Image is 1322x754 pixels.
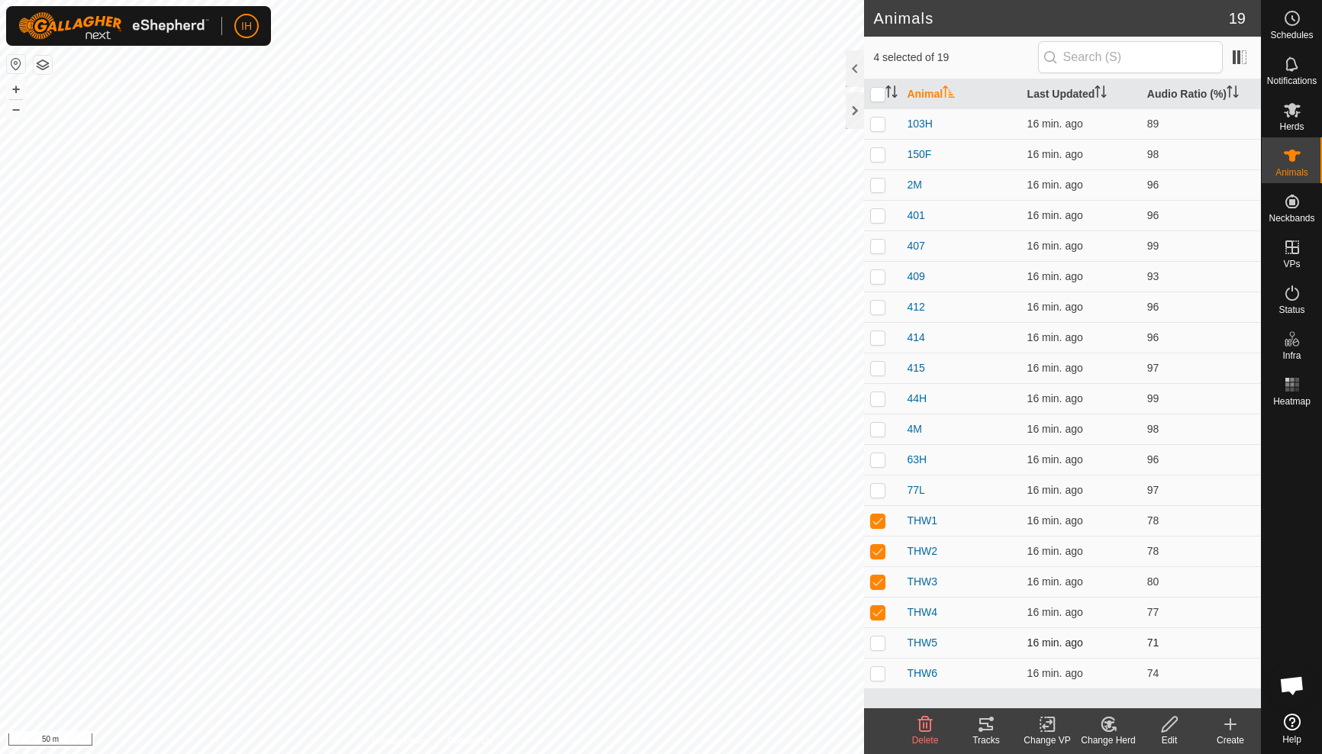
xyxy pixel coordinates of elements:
span: Oct 10, 2025, 8:36 AM [1027,545,1083,557]
div: Edit [1139,733,1200,747]
th: Audio Ratio (%) [1141,79,1261,109]
span: 412 [907,299,924,315]
span: 97 [1147,484,1159,496]
span: Oct 10, 2025, 8:36 AM [1027,331,1083,343]
span: Schedules [1270,31,1313,40]
div: Change Herd [1078,733,1139,747]
span: Oct 10, 2025, 8:36 AM [1027,179,1083,191]
span: Status [1278,305,1304,314]
span: 103H [907,116,932,132]
span: Oct 10, 2025, 8:36 AM [1027,423,1083,435]
span: Herds [1279,122,1304,131]
span: 150F [907,147,931,163]
span: 78 [1147,514,1159,527]
span: 96 [1147,179,1159,191]
span: Oct 10, 2025, 8:36 AM [1027,667,1083,679]
button: + [7,80,25,98]
input: Search (S) [1038,41,1223,73]
span: 98 [1147,423,1159,435]
span: THW4 [907,604,937,620]
img: Gallagher Logo [18,12,209,40]
span: 415 [907,360,924,376]
span: VPs [1283,259,1300,269]
span: THW5 [907,635,937,651]
span: Oct 10, 2025, 8:36 AM [1027,514,1083,527]
span: 97 [1147,362,1159,374]
span: 89 [1147,118,1159,130]
span: Heatmap [1273,397,1311,406]
span: 77L [907,482,924,498]
span: 96 [1147,209,1159,221]
th: Animal [901,79,1021,109]
span: Oct 10, 2025, 8:36 AM [1027,453,1083,466]
span: 414 [907,330,924,346]
span: 4M [907,421,921,437]
span: 401 [907,208,924,224]
span: THW6 [907,665,937,681]
span: Neckbands [1269,214,1314,223]
p-sorticon: Activate to sort [943,88,955,100]
button: – [7,100,25,118]
span: 98 [1147,148,1159,160]
span: Oct 10, 2025, 8:37 AM [1027,636,1083,649]
span: 409 [907,269,924,285]
span: Oct 10, 2025, 8:37 AM [1027,301,1083,313]
span: Oct 10, 2025, 8:36 AM [1027,148,1083,160]
div: Tracks [956,733,1017,747]
span: 4 selected of 19 [873,50,1037,66]
h2: Animals [873,9,1228,27]
span: 63H [907,452,927,468]
span: 99 [1147,240,1159,252]
span: Infra [1282,351,1301,360]
span: THW1 [907,513,937,529]
span: Oct 10, 2025, 8:36 AM [1027,362,1083,374]
span: 407 [907,238,924,254]
span: 74 [1147,667,1159,679]
a: Help [1262,707,1322,750]
span: Animals [1275,168,1308,177]
span: 77 [1147,606,1159,618]
p-sorticon: Activate to sort [885,88,898,100]
span: Delete [912,735,939,746]
span: 19 [1229,7,1246,30]
div: Open chat [1269,662,1315,708]
span: Oct 10, 2025, 8:36 AM [1027,240,1083,252]
span: Oct 10, 2025, 8:36 AM [1027,118,1083,130]
button: Reset Map [7,55,25,73]
span: 99 [1147,392,1159,404]
div: Change VP [1017,733,1078,747]
span: Oct 10, 2025, 8:36 AM [1027,209,1083,221]
span: 78 [1147,545,1159,557]
span: 80 [1147,575,1159,588]
span: Oct 10, 2025, 8:36 AM [1027,575,1083,588]
span: 71 [1147,636,1159,649]
button: Map Layers [34,56,52,74]
span: 44H [907,391,927,407]
span: Oct 10, 2025, 8:37 AM [1027,484,1083,496]
span: 96 [1147,331,1159,343]
span: THW2 [907,543,937,559]
a: Contact Us [447,734,492,748]
span: Notifications [1267,76,1317,85]
p-sorticon: Activate to sort [1095,88,1107,100]
th: Last Updated [1021,79,1141,109]
a: Privacy Policy [372,734,429,748]
span: Oct 10, 2025, 8:36 AM [1027,606,1083,618]
span: 93 [1147,270,1159,282]
span: THW3 [907,574,937,590]
span: 96 [1147,453,1159,466]
span: 2M [907,177,921,193]
span: Oct 10, 2025, 8:36 AM [1027,392,1083,404]
span: 96 [1147,301,1159,313]
span: Help [1282,735,1301,744]
p-sorticon: Activate to sort [1227,88,1239,100]
span: Oct 10, 2025, 8:36 AM [1027,270,1083,282]
span: IH [241,18,252,34]
div: Create [1200,733,1261,747]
